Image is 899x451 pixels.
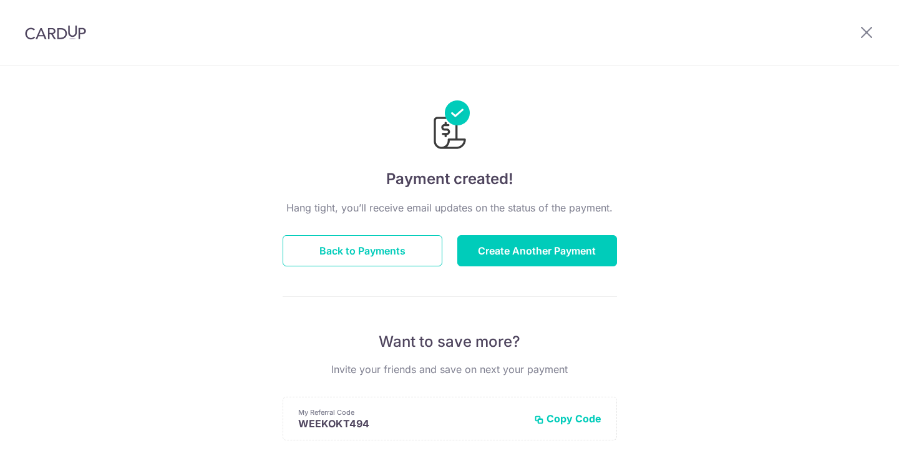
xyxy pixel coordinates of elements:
p: Want to save more? [283,332,617,352]
p: WEEKOKT494 [298,417,524,430]
button: Create Another Payment [457,235,617,266]
button: Back to Payments [283,235,442,266]
h4: Payment created! [283,168,617,190]
p: My Referral Code [298,407,524,417]
img: CardUp [25,25,86,40]
p: Hang tight, you’ll receive email updates on the status of the payment. [283,200,617,215]
p: Invite your friends and save on next your payment [283,362,617,377]
img: Payments [430,100,470,153]
button: Copy Code [534,412,601,425]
